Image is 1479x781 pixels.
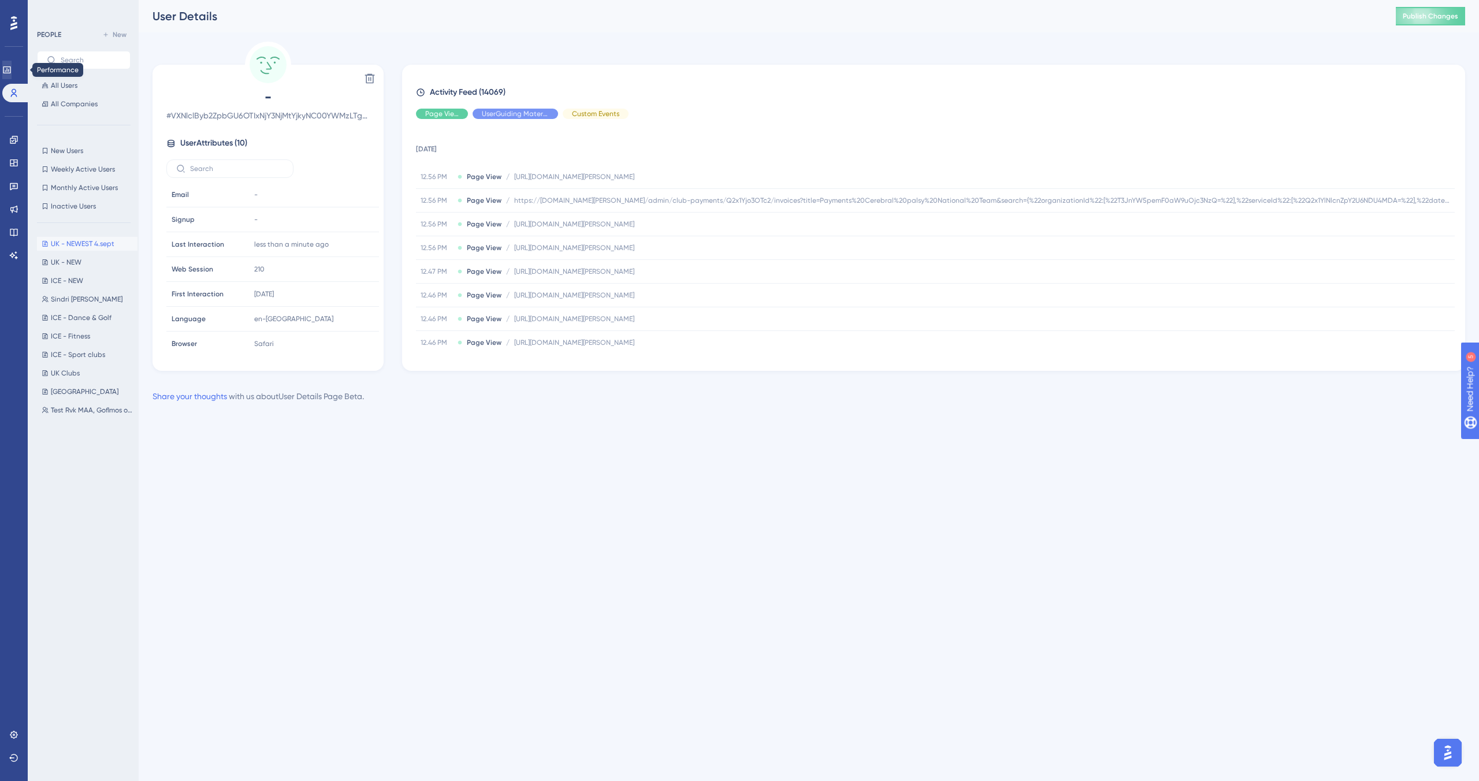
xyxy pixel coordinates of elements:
button: Monthly Active Users [37,181,131,195]
time: less than a minute ago [254,240,329,248]
span: First Interaction [172,289,224,299]
span: 12.56 PM [421,243,453,252]
span: Page View [425,109,459,118]
button: ICE - NEW [37,274,138,288]
span: Inactive Users [51,202,96,211]
span: Test Rvk MAA, Goflmos og Nes - Arion [51,406,133,415]
span: Publish Changes [1403,12,1458,21]
span: / [506,338,510,347]
button: All Users [37,79,131,92]
span: Page View [467,243,501,252]
span: Email [172,190,189,199]
button: All Companies [37,97,131,111]
span: [URL][DOMAIN_NAME][PERSON_NAME] [514,338,634,347]
div: PEOPLE [37,30,61,39]
a: Share your thoughts [153,392,227,401]
span: Signup [172,215,195,224]
span: Sindri [PERSON_NAME] [51,295,122,304]
span: / [506,172,510,181]
span: All Companies [51,99,98,109]
span: / [506,243,510,252]
span: # VXNlclByb2ZpbGU6OTIxNjY3NjMtYjkyNC00YWMzLTg0ODktZmVlMjY2OTQwMjJm [166,109,370,122]
span: UK - NEWEST 4.sept [51,239,114,248]
input: Search [190,165,284,173]
div: 5 [80,6,84,15]
div: User Details [153,8,1367,24]
button: ICE - Sport clubs [37,348,138,362]
button: Test Rvk MAA, Goflmos og Nes - Arion [37,403,138,417]
span: [GEOGRAPHIC_DATA] [51,387,118,396]
button: UK Clubs [37,366,138,380]
button: New [98,28,131,42]
span: ICE - Sport clubs [51,350,105,359]
span: Weekly Active Users [51,165,115,174]
span: [URL][DOMAIN_NAME][PERSON_NAME] [514,172,634,181]
span: New [113,30,127,39]
span: Monthly Active Users [51,183,118,192]
button: [GEOGRAPHIC_DATA] [37,385,138,399]
span: en-[GEOGRAPHIC_DATA] [254,314,333,323]
span: Language [172,314,206,323]
span: Web Session [172,265,213,274]
button: Inactive Users [37,199,131,213]
span: 12.46 PM [421,291,453,300]
span: Page View [467,291,501,300]
span: Safari [254,339,274,348]
span: 210 [254,265,265,274]
span: Last Interaction [172,240,224,249]
span: - [254,215,258,224]
span: 12.46 PM [421,314,453,323]
span: / [506,291,510,300]
span: / [506,196,510,205]
span: User Attributes ( 10 ) [180,136,247,150]
span: UK - NEW [51,258,81,267]
span: Need Help? [27,3,72,17]
span: [URL][DOMAIN_NAME][PERSON_NAME] [514,291,634,300]
button: Publish Changes [1396,7,1465,25]
span: 12.56 PM [421,196,453,205]
iframe: UserGuiding AI Assistant Launcher [1430,735,1465,770]
div: with us about User Details Page Beta . [153,389,364,403]
button: UK - NEWEST 4.sept [37,237,138,251]
button: New Users [37,144,131,158]
span: [URL][DOMAIN_NAME][PERSON_NAME] [514,243,634,252]
time: [DATE] [254,290,274,298]
input: Search [61,56,121,64]
span: Page View [467,267,501,276]
span: UK Clubs [51,369,80,378]
span: https://[DOMAIN_NAME][PERSON_NAME]/admin/club-payments/Q2x1Yjo3OTc2/invoices?title=Payments%20Cer... [514,196,1450,205]
button: Sindri [PERSON_NAME] [37,292,138,306]
button: ICE - Fitness [37,329,138,343]
span: Browser [172,339,197,348]
span: / [506,220,510,229]
span: - [254,190,258,199]
span: [URL][DOMAIN_NAME][PERSON_NAME] [514,314,634,323]
span: ICE - NEW [51,276,83,285]
span: 12.47 PM [421,267,453,276]
span: Page View [467,196,501,205]
span: [URL][DOMAIN_NAME][PERSON_NAME] [514,267,634,276]
span: Page View [467,172,501,181]
button: ICE - Dance & Golf [37,311,138,325]
span: Custom Events [572,109,619,118]
span: 12.56 PM [421,172,453,181]
span: New Users [51,146,83,155]
button: UK - NEW [37,255,138,269]
span: Page View [467,314,501,323]
span: - [166,88,370,106]
span: 12.56 PM [421,220,453,229]
span: / [506,314,510,323]
span: ICE - Dance & Golf [51,313,112,322]
span: Page View [467,338,501,347]
span: ICE - Fitness [51,332,90,341]
span: All Users [51,81,77,90]
span: / [506,267,510,276]
button: Weekly Active Users [37,162,131,176]
span: UserGuiding Material [482,109,549,118]
span: [URL][DOMAIN_NAME][PERSON_NAME] [514,220,634,229]
span: Activity Feed (14069) [430,85,506,99]
span: 12.46 PM [421,338,453,347]
span: Page View [467,220,501,229]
